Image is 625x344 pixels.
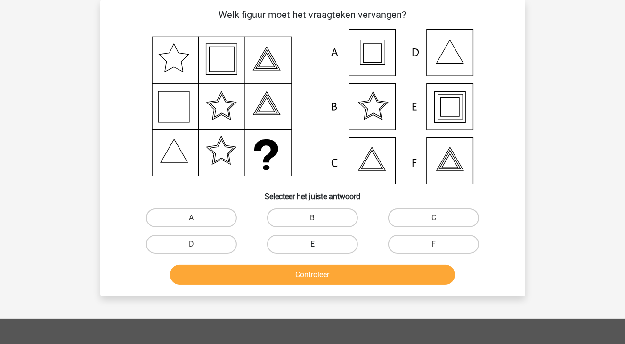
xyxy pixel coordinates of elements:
label: D [146,235,237,254]
p: Welk figuur moet het vraagteken vervangen? [115,8,510,22]
label: B [267,208,358,227]
label: C [388,208,479,227]
button: Controleer [170,265,455,285]
h6: Selecteer het juiste antwoord [115,184,510,201]
label: E [267,235,358,254]
label: A [146,208,237,227]
label: F [388,235,479,254]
